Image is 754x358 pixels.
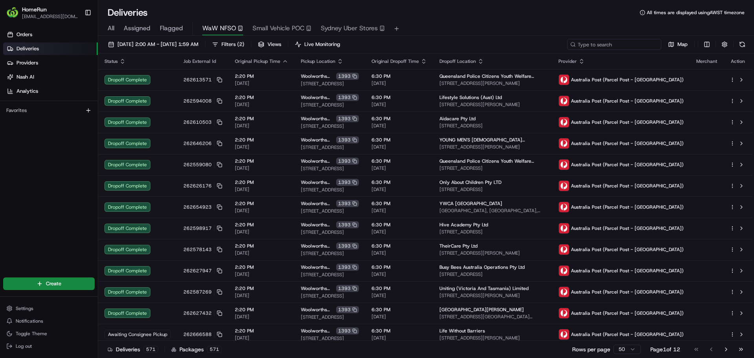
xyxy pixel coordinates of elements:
span: [STREET_ADDRESS] [439,186,546,193]
span: [DATE] [372,186,427,193]
span: [DATE] [372,250,427,256]
span: Toggle Theme [16,330,47,337]
span: [DATE] [372,144,427,150]
span: Australia Post (Parcel Post - [GEOGRAPHIC_DATA]) [571,225,684,231]
img: auspost_logo_v2.png [559,117,569,127]
button: HomeRun [22,6,47,13]
span: 2:20 PM [235,116,288,122]
span: [DATE] [372,123,427,129]
span: YWCA [GEOGRAPHIC_DATA] [439,200,502,207]
span: 2:20 PM [235,307,288,313]
a: Providers [3,57,98,69]
span: Woolworths Brookvale CFC [301,73,335,79]
span: Merchant [696,58,717,64]
span: Log out [16,343,32,349]
span: 262610503 [183,119,212,125]
span: 262626176 [183,183,212,189]
span: [DATE] [235,250,288,256]
button: Notifications [3,316,95,327]
span: Nash AI [16,73,34,81]
img: auspost_logo_v2.png [559,96,569,106]
span: Woolworths Brookvale CFC [301,222,335,228]
img: auspost_logo_v2.png [559,75,569,85]
img: auspost_logo_v2.png [559,287,569,297]
span: [STREET_ADDRESS] [301,293,359,299]
span: Queensland Police Citizens Youth Welfare Association [439,158,546,164]
span: Australia Post (Parcel Post - [GEOGRAPHIC_DATA]) [571,183,684,189]
span: 2:20 PM [235,243,288,249]
img: HomeRun [6,6,19,19]
button: 262559080 [183,162,222,168]
span: 2:20 PM [235,200,288,207]
span: TheirCare Pty Ltd [439,243,478,249]
button: 262598917 [183,225,222,231]
button: 262594008 [183,98,222,104]
span: Original Pickup Time [235,58,280,64]
span: [DATE] [372,229,427,235]
span: 6:30 PM [372,179,427,185]
span: Status [104,58,118,64]
img: auspost_logo_v2.png [559,202,569,212]
span: 6:30 PM [372,94,427,101]
span: [DATE] [235,207,288,214]
span: [GEOGRAPHIC_DATA], [GEOGRAPHIC_DATA], ACT 2614, AU [439,207,546,214]
span: 262613571 [183,77,212,83]
span: [STREET_ADDRESS] [301,165,359,172]
span: 2:20 PM [235,137,288,143]
span: Map [677,41,688,48]
span: Australia Post (Parcel Post - [GEOGRAPHIC_DATA]) [571,204,684,210]
span: Small Vehicle POC [253,24,304,33]
span: Provider [558,58,577,64]
span: 6:30 PM [372,222,427,228]
span: [DATE] [235,165,288,171]
span: 262654923 [183,204,212,210]
span: Woolworths Brookvale CFC [301,243,335,249]
span: Australia Post (Parcel Post - [GEOGRAPHIC_DATA]) [571,140,684,147]
div: Packages [171,345,222,353]
img: auspost_logo_v2.png [559,160,569,170]
span: Woolworths Brookvale CFC [301,94,335,101]
span: Job External Id [183,58,216,64]
button: Settings [3,303,95,314]
button: Live Monitoring [291,39,344,50]
span: [DATE] [372,292,427,299]
span: [DATE] [372,101,427,108]
span: [DATE] [235,314,288,320]
div: 571 [143,346,158,353]
button: HomeRunHomeRun[EMAIL_ADDRESS][DOMAIN_NAME] [3,3,81,22]
div: Page 1 of 12 [650,345,680,353]
div: 571 [207,346,222,353]
span: Hive Academy Pty Ltd [439,222,488,228]
span: [STREET_ADDRESS][PERSON_NAME] [439,80,546,86]
span: [STREET_ADDRESS] [439,123,546,129]
div: 1393 [336,264,359,271]
div: 1393 [336,327,359,334]
img: auspost_logo_v2.png [559,138,569,149]
button: 262613571 [183,77,222,83]
span: [STREET_ADDRESS] [439,271,546,277]
span: Woolworths Brookvale CFC [301,116,335,122]
span: [DATE] [235,271,288,277]
span: Woolworths Brookvale CFC [301,137,335,143]
button: 262654923 [183,204,222,210]
button: [EMAIL_ADDRESS][DOMAIN_NAME] [22,13,78,20]
span: 262627947 [183,268,212,274]
span: [DATE] [235,292,288,299]
span: 262627432 [183,310,212,316]
span: Filters [221,41,244,48]
div: 1393 [336,158,359,165]
span: [STREET_ADDRESS] [301,123,359,129]
button: [DATE] 2:00 AM - [DATE] 1:59 AM [104,39,202,50]
span: Queensland Police Citizens Youth Welfare Association [439,73,546,79]
span: 2:20 PM [235,222,288,228]
span: 262666588 [183,331,212,338]
span: [DATE] [372,207,427,214]
button: Views [254,39,285,50]
span: [DATE] [235,80,288,86]
button: 262626176 [183,183,222,189]
a: Orders [3,28,98,41]
span: [STREET_ADDRESS] [301,144,359,151]
span: [STREET_ADDRESS][PERSON_NAME] [439,144,546,150]
span: [DATE] [372,165,427,171]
